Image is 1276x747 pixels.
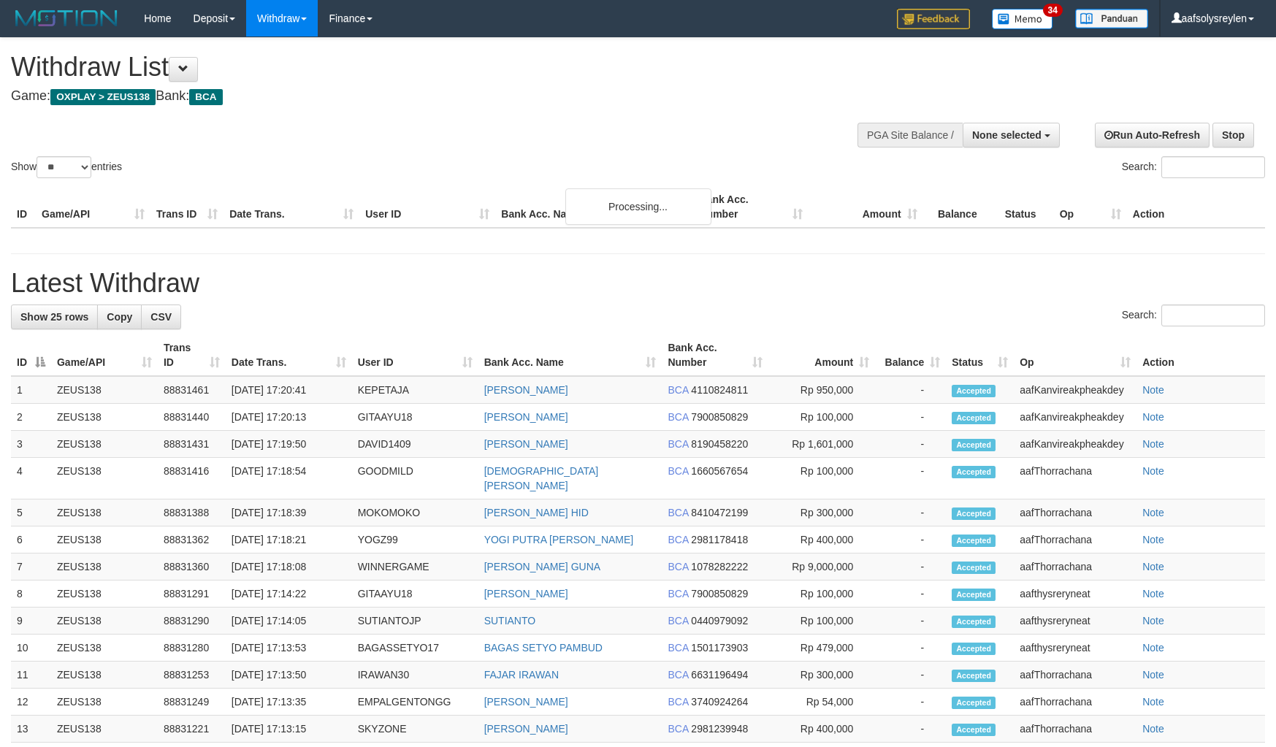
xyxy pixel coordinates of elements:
[1075,9,1148,28] img: panduan.png
[226,716,352,743] td: [DATE] 17:13:15
[952,439,996,451] span: Accepted
[1142,384,1164,396] a: Note
[484,534,634,545] a: YOGI PUTRA [PERSON_NAME]
[668,534,688,545] span: BCA
[11,581,51,608] td: 8
[691,561,748,572] span: Copy 1078282222 to clipboard
[226,499,352,526] td: [DATE] 17:18:39
[51,334,158,376] th: Game/API: activate to sort column ascending
[150,186,224,228] th: Trans ID
[946,334,1014,376] th: Status: activate to sort column ascending
[352,499,478,526] td: MOKOMOKO
[972,129,1042,141] span: None selected
[11,662,51,689] td: 11
[693,186,808,228] th: Bank Acc. Number
[11,458,51,499] td: 4
[158,689,226,716] td: 88831249
[768,635,875,662] td: Rp 479,000
[691,465,748,477] span: Copy 1660567654 to clipboard
[484,696,568,708] a: [PERSON_NAME]
[158,581,226,608] td: 88831291
[484,642,603,654] a: BAGAS SETYO PAMBUD
[11,553,51,581] td: 7
[484,507,589,518] a: [PERSON_NAME] HID
[662,334,768,376] th: Bank Acc. Number: activate to sort column ascending
[875,689,946,716] td: -
[691,384,748,396] span: Copy 4110824811 to clipboard
[768,458,875,499] td: Rp 100,000
[484,438,568,450] a: [PERSON_NAME]
[999,186,1054,228] th: Status
[11,404,51,431] td: 2
[484,561,600,572] a: [PERSON_NAME] GUNA
[36,186,150,228] th: Game/API
[1014,581,1136,608] td: aafthysreryneat
[1142,507,1164,518] a: Note
[51,499,158,526] td: ZEUS138
[1014,526,1136,553] td: aafThorrachana
[1212,123,1254,148] a: Stop
[875,608,946,635] td: -
[11,334,51,376] th: ID: activate to sort column descending
[51,662,158,689] td: ZEUS138
[1142,438,1164,450] a: Note
[359,186,495,228] th: User ID
[952,507,996,520] span: Accepted
[691,696,748,708] span: Copy 3740924264 to clipboard
[352,581,478,608] td: GITAAYU18
[226,581,352,608] td: [DATE] 17:14:22
[11,89,836,104] h4: Game: Bank:
[897,9,970,29] img: Feedback.jpg
[768,404,875,431] td: Rp 100,000
[691,615,748,627] span: Copy 0440979092 to clipboard
[226,689,352,716] td: [DATE] 17:13:35
[352,662,478,689] td: IRAWAN30
[484,669,559,681] a: FAJAR IRAWAN
[11,186,36,228] th: ID
[141,304,181,329] a: CSV
[1014,431,1136,458] td: aafKanvireakpheakdey
[352,608,478,635] td: SUTIANTOJP
[768,689,875,716] td: Rp 54,000
[668,696,688,708] span: BCA
[691,669,748,681] span: Copy 6631196494 to clipboard
[992,9,1053,29] img: Button%20Memo.svg
[768,608,875,635] td: Rp 100,000
[11,53,836,82] h1: Withdraw List
[875,581,946,608] td: -
[809,186,923,228] th: Amount
[952,589,996,601] span: Accepted
[875,458,946,499] td: -
[1161,156,1265,178] input: Search:
[952,562,996,574] span: Accepted
[226,526,352,553] td: [DATE] 17:18:21
[691,642,748,654] span: Copy 1501173903 to clipboard
[226,635,352,662] td: [DATE] 17:13:53
[952,466,996,478] span: Accepted
[226,431,352,458] td: [DATE] 17:19:50
[1014,635,1136,662] td: aafthysreryneat
[1014,608,1136,635] td: aafthysreryneat
[352,431,478,458] td: DAVID1409
[668,723,688,735] span: BCA
[484,588,568,599] a: [PERSON_NAME]
[768,526,875,553] td: Rp 400,000
[50,89,156,105] span: OXPLAY > ZEUS138
[484,723,568,735] a: [PERSON_NAME]
[691,534,748,545] span: Copy 2981178418 to clipboard
[11,499,51,526] td: 5
[668,438,688,450] span: BCA
[668,561,688,572] span: BCA
[352,526,478,553] td: YOGZ99
[51,635,158,662] td: ZEUS138
[952,643,996,655] span: Accepted
[923,186,999,228] th: Balance
[768,662,875,689] td: Rp 300,000
[11,635,51,662] td: 10
[691,588,748,599] span: Copy 7900850829 to clipboard
[668,465,688,477] span: BCA
[875,553,946,581] td: -
[668,411,688,423] span: BCA
[1054,186,1127,228] th: Op
[224,186,359,228] th: Date Trans.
